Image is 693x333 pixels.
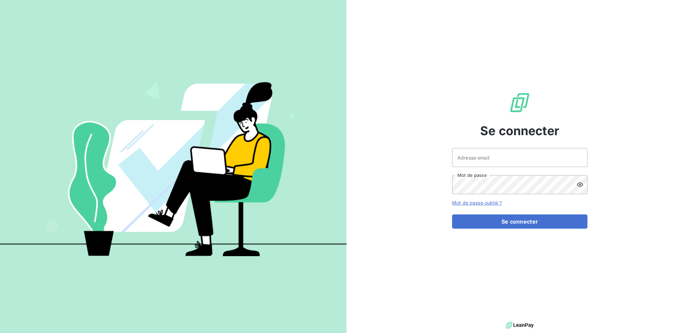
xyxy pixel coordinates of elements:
a: Mot de passe oublié ? [452,200,502,206]
input: placeholder [452,148,587,167]
button: Se connecter [452,214,587,229]
span: Se connecter [480,122,559,140]
img: Logo LeanPay [509,92,531,113]
img: logo [506,320,534,330]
